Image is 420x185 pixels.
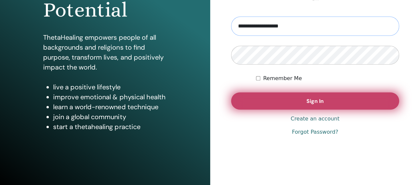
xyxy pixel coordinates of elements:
[53,102,167,112] li: learn a world-renowned technique
[292,128,338,136] a: Forgot Password?
[291,115,339,123] a: Create an account
[306,98,324,105] span: Sign In
[256,74,399,82] div: Keep me authenticated indefinitely or until I manually logout
[231,92,399,110] button: Sign In
[53,122,167,132] li: start a thetahealing practice
[43,32,167,72] p: ThetaHealing empowers people of all backgrounds and religions to find purpose, transform lives, a...
[263,74,302,82] label: Remember Me
[53,92,167,102] li: improve emotional & physical health
[53,112,167,122] li: join a global community
[53,82,167,92] li: live a positive lifestyle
